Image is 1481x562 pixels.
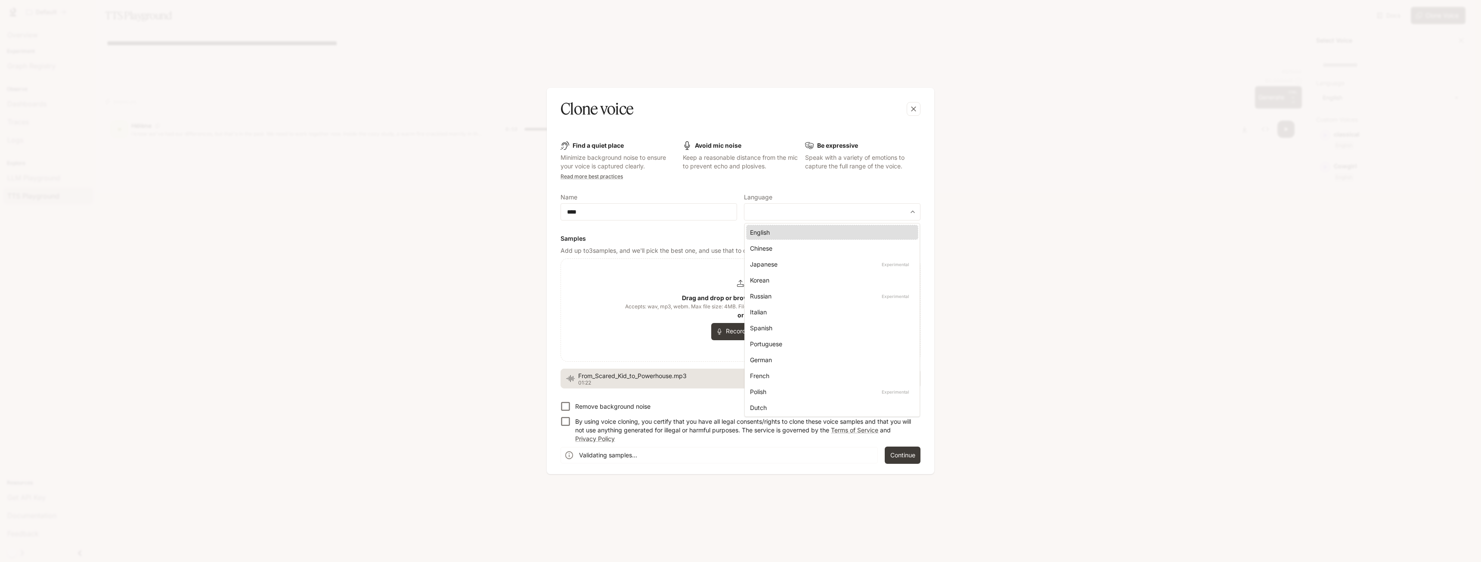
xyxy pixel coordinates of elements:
[750,307,911,317] div: Italian
[750,355,911,364] div: German
[880,292,911,300] p: Experimental
[750,292,911,301] div: Russian
[750,403,911,412] div: Dutch
[750,339,911,348] div: Portuguese
[750,260,911,269] div: Japanese
[880,388,911,396] p: Experimental
[750,387,911,396] div: Polish
[750,228,911,237] div: English
[880,261,911,268] p: Experimental
[750,323,911,332] div: Spanish
[750,371,911,380] div: French
[750,244,911,253] div: Chinese
[750,276,911,285] div: Korean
